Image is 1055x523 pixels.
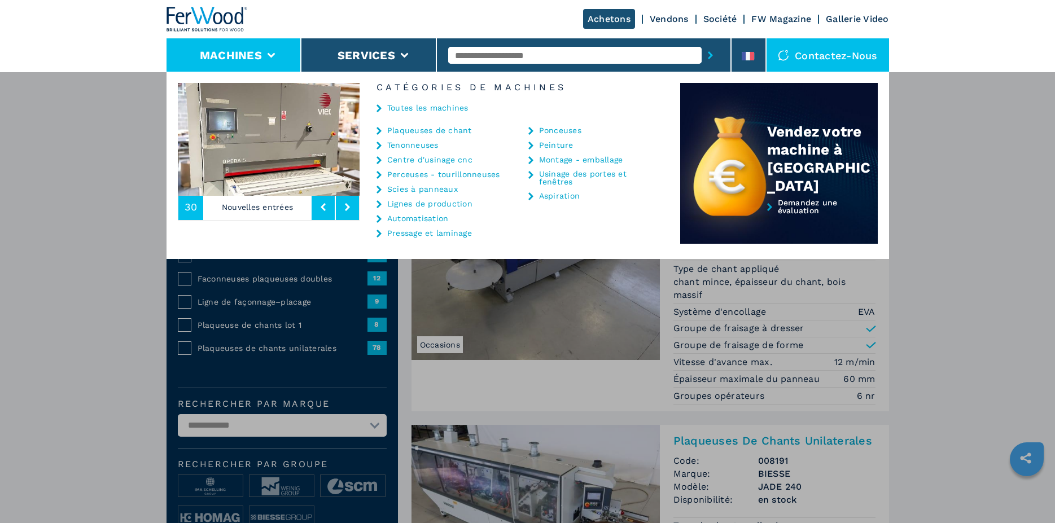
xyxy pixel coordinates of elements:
a: Société [703,14,737,24]
img: Contactez-nous [778,50,789,61]
a: Achetons [583,9,635,29]
img: image [178,83,360,196]
a: Ponceuses [539,126,581,134]
button: Services [338,49,395,62]
img: Ferwood [167,7,248,32]
a: Pressage et laminage [387,229,472,237]
a: Tenonneuses [387,141,439,149]
span: 30 [185,202,198,212]
a: Demandez une évaluation [680,199,878,244]
div: Vendez votre machine à [GEOGRAPHIC_DATA] [767,122,878,195]
button: submit-button [702,42,719,68]
a: Aspiration [539,192,580,200]
a: Peinture [539,141,574,149]
a: Plaqueuses de chant [387,126,472,134]
a: Perceuses - tourillonneuses [387,170,500,178]
a: Toutes les machines [387,104,469,112]
a: Automatisation [387,214,449,222]
a: Centre d'usinage cnc [387,156,472,164]
img: image [360,83,541,196]
h6: Catégories de machines [360,83,680,92]
a: Montage - emballage [539,156,623,164]
a: FW Magazine [751,14,811,24]
button: Machines [200,49,262,62]
p: Nouvelles entrées [203,194,312,220]
a: Lignes de production [387,200,472,208]
a: Vendons [650,14,689,24]
div: Contactez-nous [767,38,889,72]
a: Scies à panneaux [387,185,458,193]
a: Gallerie Video [826,14,889,24]
a: Usinage des portes et fenêtres [539,170,652,186]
